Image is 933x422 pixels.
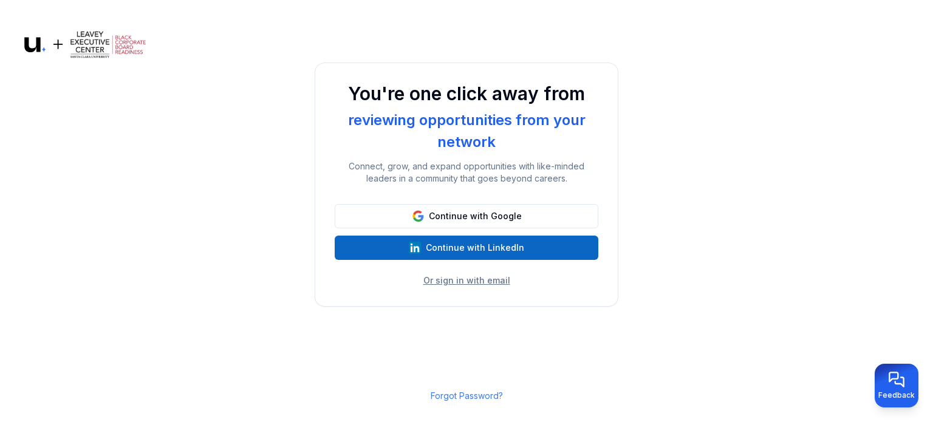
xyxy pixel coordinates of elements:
[335,109,598,153] div: reviewing opportunities from your network
[423,274,510,287] button: Or sign in with email
[335,83,598,104] h1: You're one click away from
[875,364,918,407] button: Provide feedback
[24,29,146,60] img: Logo
[335,204,598,228] button: Continue with Google
[431,390,503,401] a: Forgot Password?
[335,160,598,185] p: Connect, grow, and expand opportunities with like-minded leaders in a community that goes beyond ...
[335,236,598,260] button: Continue with LinkedIn
[878,390,915,400] span: Feedback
